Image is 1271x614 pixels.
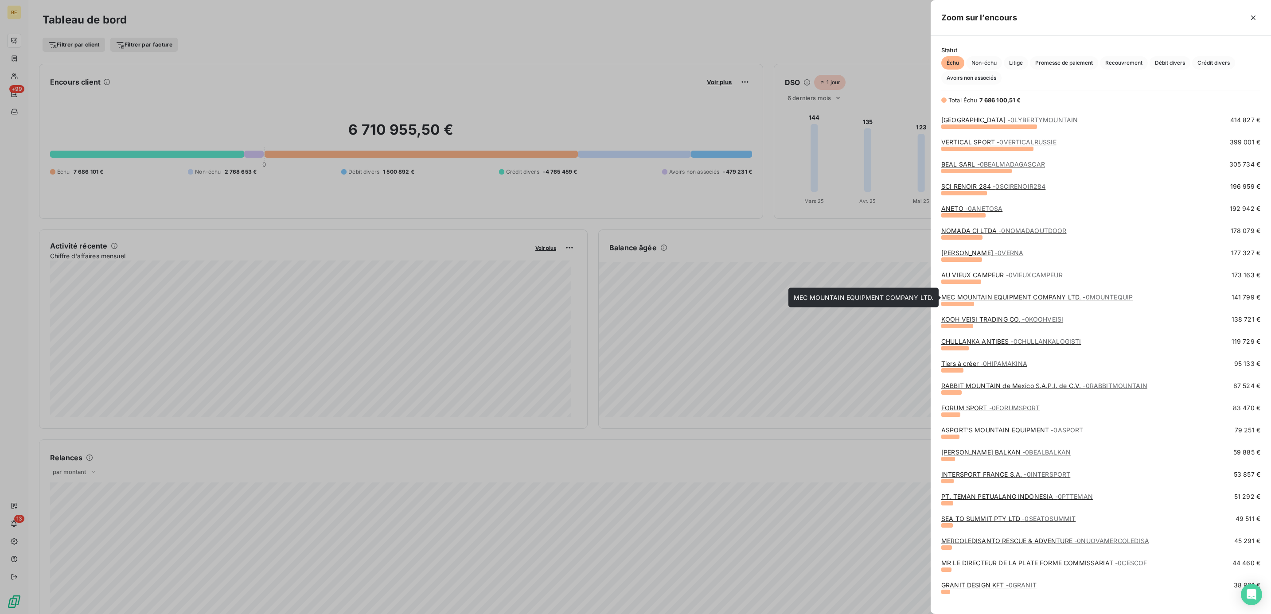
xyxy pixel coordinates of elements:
[941,138,1057,146] a: VERTICAL SPORT
[1233,381,1260,390] span: 87 524 €
[941,205,1002,212] a: ANETO
[1232,271,1260,280] span: 173 163 €
[1232,293,1260,302] span: 141 799 €
[941,227,1067,234] a: NOMADA CI LTDA
[1232,315,1260,324] span: 138 721 €
[1051,426,1083,434] span: - 0ASPORT
[1233,448,1260,457] span: 59 885 €
[980,360,1027,367] span: - 0HIPAMAKINA
[941,116,1078,124] a: [GEOGRAPHIC_DATA]
[1230,116,1260,124] span: 414 827 €
[1022,448,1071,456] span: - 0BEALBALKAN
[1006,271,1063,279] span: - 0VIEUXCAMPEUR
[1232,559,1260,567] span: 44 460 €
[977,160,1045,168] span: - 0BEALMADAGASCAR
[1229,160,1260,169] span: 305 734 €
[1234,470,1260,479] span: 53 857 €
[941,537,1149,544] a: MERCOLEDISANTO RESCUE & ADVENTURE
[1011,338,1081,345] span: - 0CHULLANKALOGISTI
[1234,581,1260,590] span: 38 981 €
[1022,515,1076,522] span: - 0SEATOSUMMIT
[1233,603,1260,612] span: 36 539 €
[1233,404,1260,412] span: 83 470 €
[1024,470,1070,478] span: - 0INTERSPORT
[1075,603,1126,611] span: - 0HKMOUNTAIN
[1074,537,1149,544] span: - 0NUOVAMERCOLEDISA
[1022,315,1063,323] span: - 0KOOHVEISI
[941,581,1037,589] a: GRANIT DESIGN KFT
[1241,584,1262,605] div: Open Intercom Messenger
[941,382,1147,389] a: RABBIT MOUNTAIN de Mexico S.A.P.I. de C.V.
[941,271,1063,279] a: AU VIEUX CAMPEUR
[1100,56,1148,70] button: Recouvrement
[1231,226,1260,235] span: 178 079 €
[941,603,1126,611] a: HONG KONG [MEDICAL_DATA] TRAINING C
[941,426,1083,434] a: ASPORT'S MOUNTAIN EQUIPMENT
[1192,56,1235,70] button: Crédit divers
[941,56,964,70] button: Échu
[948,97,978,104] span: Total Échu
[941,470,1070,478] a: INTERSPORT FRANCE S.A.
[1115,559,1147,567] span: - 0CESCOF
[941,360,1027,367] a: Tiers à créer
[1006,581,1037,589] span: - 0GRANIT
[941,249,1023,256] a: [PERSON_NAME]
[941,293,1133,301] a: MEC MOUNTAIN EQUIPMENT COMPANY LTD.
[1083,382,1147,389] span: - 0RABBITMOUNTAIN
[931,116,1271,603] div: grid
[979,97,1021,104] span: 7 686 100,51 €
[993,183,1045,190] span: - 0SCIRENOIR284
[1230,182,1260,191] span: 196 959 €
[966,56,1002,70] button: Non-échu
[1236,514,1260,523] span: 49 511 €
[965,205,1002,212] span: - 0ANETOSA
[941,12,1017,24] h5: Zoom sur l’encours
[1230,138,1260,147] span: 399 001 €
[1232,337,1260,346] span: 119 729 €
[1008,116,1078,124] span: - 0LYBERTYMOUNTAIN
[1055,493,1093,500] span: - 0PTTEMAN
[941,338,1081,345] a: CHULLANKA ANTIBES
[941,47,1260,54] span: Statut
[997,138,1056,146] span: - 0VERTICALRUSSIE
[941,559,1147,567] a: MR LE DIRECTEUR DE LA PLATE FORME COMMISSARIAT
[941,404,1040,412] a: FORUM SPORT
[941,515,1076,522] a: SEA TO SUMMIT PTY LTD
[1234,359,1260,368] span: 95 133 €
[794,294,933,301] span: MEC MOUNTAIN EQUIPMENT COMPANY LTD.
[998,227,1066,234] span: - 0NOMADAOUTDOOR
[941,183,1045,190] a: SCI RENOIR 284
[1231,249,1260,257] span: 177 327 €
[941,493,1093,500] a: PT. TEMAN PETUALANG INDONESIA
[1030,56,1098,70] button: Promesse de paiement
[1150,56,1190,70] button: Débit divers
[941,315,1063,323] a: KOOH VEISI TRADING CO.
[1083,293,1133,301] span: - 0MOUNTEQUIP
[941,448,1071,456] a: [PERSON_NAME] BALKAN
[941,71,1002,85] button: Avoirs non associés
[1230,204,1260,213] span: 192 942 €
[1234,536,1260,545] span: 45 291 €
[941,160,1045,168] a: BEAL SARL
[1234,492,1260,501] span: 51 292 €
[1004,56,1028,70] button: Litige
[989,404,1040,412] span: - 0FORUMSPORT
[1235,426,1260,435] span: 79 251 €
[995,249,1023,256] span: - 0VERNA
